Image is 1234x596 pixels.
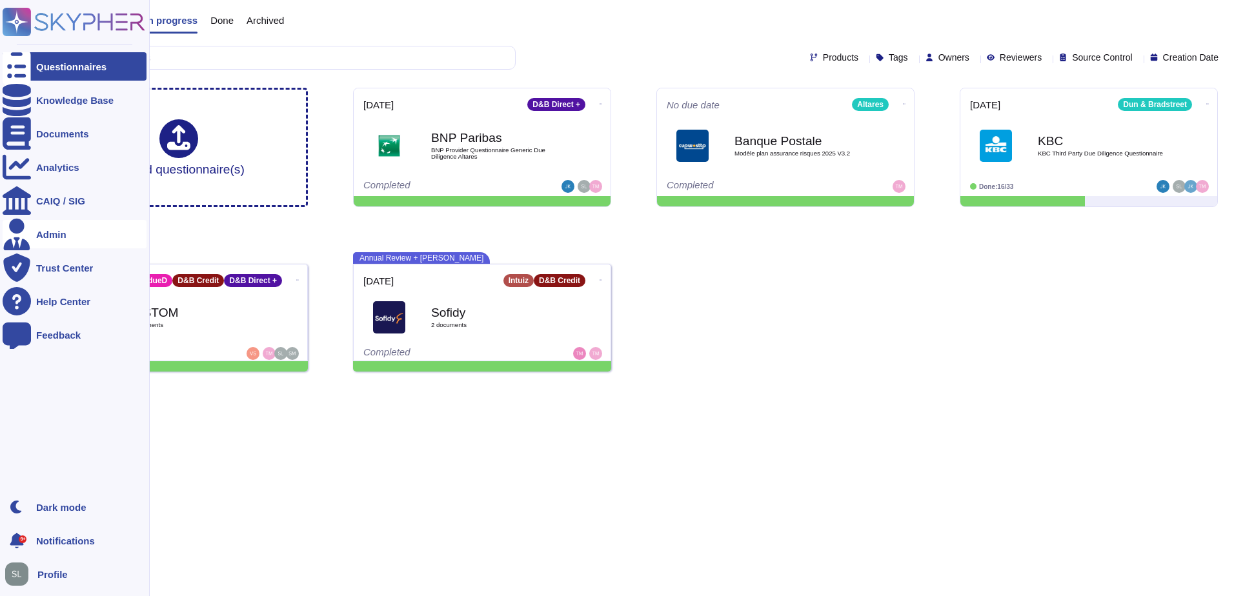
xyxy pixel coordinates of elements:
a: Documents [3,119,147,148]
div: Knowledge Base [36,95,114,105]
div: Upload questionnaire(s) [113,119,245,175]
div: IndueD [136,274,173,287]
img: user [578,180,591,193]
img: user [274,347,287,360]
b: ALSTOM [128,306,257,319]
img: user [1173,180,1186,193]
span: Modèle plan assurance risques 2025 V3.2 [734,150,864,157]
img: Logo [980,130,1012,162]
div: Questionnaires [36,62,106,72]
span: [DATE] [363,100,394,110]
div: Analytics [36,163,79,172]
span: No due date [667,100,720,110]
span: Done: 16/33 [979,183,1013,190]
span: KBC Third Party Due Diligence Questionnaire [1038,150,1167,157]
div: Documents [36,129,89,139]
b: Sofidy [431,306,560,319]
div: D&B Credit [534,274,585,287]
div: Dun & Bradstreet [1118,98,1192,111]
span: Creation Date [1163,53,1219,62]
img: user [893,180,905,193]
span: [DATE] [363,276,394,286]
div: CAIQ / SIG [36,196,85,206]
a: Feedback [3,321,147,349]
a: Knowledge Base [3,86,147,114]
span: Done [210,15,234,25]
a: Admin [3,220,147,248]
a: CAIQ / SIG [3,186,147,215]
div: Dark mode [36,502,86,512]
span: Source Control [1072,53,1132,62]
input: Search by keywords [51,46,515,69]
img: user [589,347,602,360]
span: 3 document s [128,322,257,328]
div: Intuiz [503,274,534,287]
button: user [3,560,37,588]
img: user [573,347,586,360]
span: Annual Review + [PERSON_NAME] [353,252,490,264]
div: D&B Credit [172,274,224,287]
div: Completed [363,180,521,193]
img: Logo [373,130,405,162]
img: user [247,347,259,360]
b: BNP Paribas [431,132,560,144]
b: Banque Postale [734,135,864,147]
img: user [286,347,299,360]
span: 2 document s [431,322,560,328]
div: Help Center [36,297,90,306]
img: user [1157,180,1169,193]
span: Owners [938,53,969,62]
img: Logo [373,301,405,333]
span: Tags [889,53,908,62]
div: Feedback [36,330,81,340]
span: BNP Provider Questionnaire Generic Due Diligence Altares [431,147,560,159]
b: KBC [1038,135,1167,147]
span: In progress [145,15,197,25]
a: Analytics [3,153,147,181]
img: user [561,180,574,193]
span: [DATE] [970,100,1000,110]
div: Altares [852,98,889,111]
span: Profile [37,570,68,579]
div: D&B Direct + [224,274,282,287]
div: 9+ [19,535,26,543]
div: D&B Direct + [527,98,585,111]
img: user [263,347,276,360]
div: Completed [667,180,825,193]
img: user [1196,180,1209,193]
img: user [5,562,28,586]
span: Completed [363,346,410,357]
span: Products [823,53,858,62]
span: Reviewers [1000,53,1042,62]
div: Trust Center [36,263,93,273]
a: Trust Center [3,253,147,282]
img: Logo [676,130,709,162]
div: Admin [36,230,66,239]
a: Help Center [3,287,147,315]
img: user [589,180,602,193]
a: Questionnaires [3,52,147,81]
span: Notifications [36,536,95,546]
span: Archived [247,15,284,25]
img: user [1184,180,1197,193]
